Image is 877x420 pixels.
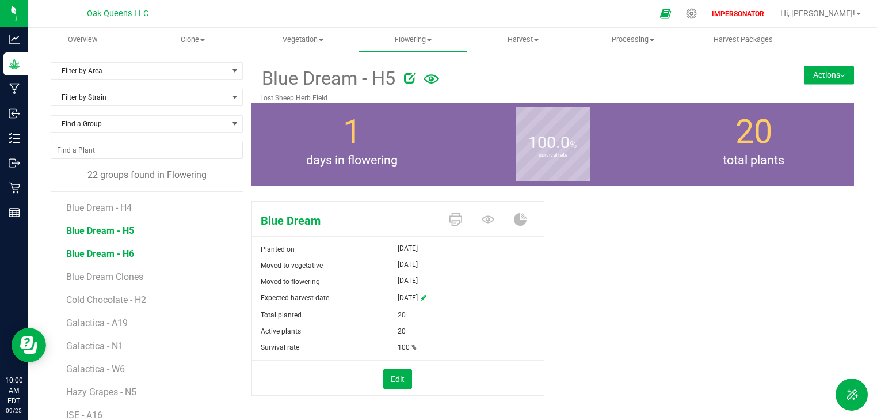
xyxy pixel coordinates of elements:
p: Lost Sheep Herb Field [260,93,745,103]
span: Hi, [PERSON_NAME]! [780,9,855,18]
span: Blue Dream - H5 [66,225,134,236]
inline-svg: Inbound [9,108,20,119]
span: [DATE] [398,274,418,287]
span: Blue Dream Clones [66,271,143,282]
span: Processing [579,35,688,45]
iframe: Resource center [12,328,46,362]
inline-svg: Reports [9,207,20,218]
inline-svg: Analytics [9,33,20,45]
button: Edit [383,369,412,389]
inline-svg: Retail [9,182,20,194]
inline-svg: Grow [9,58,20,70]
group-info-box: Total number of plants [662,103,845,186]
a: Flowering [358,28,468,52]
span: Clone [138,35,247,45]
span: Open Ecommerce Menu [653,2,678,25]
span: Blue Dream - H5 [260,65,395,93]
inline-svg: Outbound [9,157,20,169]
span: Blue Dream - H4 [66,202,132,213]
inline-svg: Manufacturing [9,83,20,94]
span: Blue Dream [252,212,441,229]
span: Filter by Area [51,63,228,79]
p: IMPERSONATOR [707,9,769,19]
span: Cold Chocolate - H2 [66,294,146,305]
span: Flowering [359,35,467,45]
button: Actions [804,66,854,84]
div: 22 groups found in Flowering [51,168,243,182]
span: Blue Dream - H6 [66,248,134,259]
span: 1 [343,112,361,151]
span: Harvest Packages [698,35,788,45]
span: Galactica - W6 [66,364,125,374]
p: 10:00 AM EDT [5,375,22,406]
span: Moved to flowering [261,278,320,286]
b: survival rate [516,104,590,207]
span: Galactica - N1 [66,340,123,351]
span: Galactica - A19 [66,317,128,328]
div: Manage settings [684,8,699,19]
input: NO DATA FOUND [51,142,242,158]
span: select [228,63,242,79]
span: Hazy Grapes - N5 [66,387,136,398]
a: Overview [28,28,138,52]
span: Planted on [261,245,295,253]
span: 20 [398,323,406,339]
span: Moved to vegetative [261,262,323,270]
span: 20 [735,112,772,151]
inline-svg: Inventory [9,133,20,144]
group-info-box: Survival rate [461,103,645,186]
span: Active plants [261,327,301,335]
p: 09/25 [5,406,22,415]
span: Survival rate [261,343,299,351]
span: Vegetation [249,35,357,45]
span: Overview [52,35,113,45]
a: Harvest Packages [688,28,798,52]
span: [DATE] [398,241,418,255]
a: Harvest [468,28,578,52]
span: [DATE] [398,258,418,271]
button: Toggle Menu [836,379,868,411]
span: Oak Queens LLC [87,9,148,18]
span: Filter by Strain [51,89,228,105]
a: Processing [578,28,688,52]
span: Expected harvest date [261,294,329,302]
span: 100 % [398,339,417,355]
span: 20 [398,307,406,323]
group-info-box: Days in flowering [260,103,444,186]
span: Total planted [261,311,302,319]
a: Clone [138,28,247,52]
span: [DATE] [398,290,418,307]
span: Find a Group [51,116,228,132]
span: total plants [653,152,854,170]
span: days in flowering [251,152,452,170]
a: Vegetation [248,28,358,52]
span: Harvest [468,35,577,45]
